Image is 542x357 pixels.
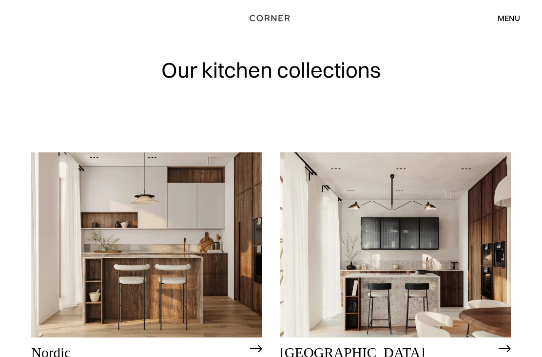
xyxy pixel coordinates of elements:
h1: Our kitchen collections [161,59,381,82]
a: home [244,12,298,24]
div: menu [488,10,520,26]
div: menu [498,14,520,22]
